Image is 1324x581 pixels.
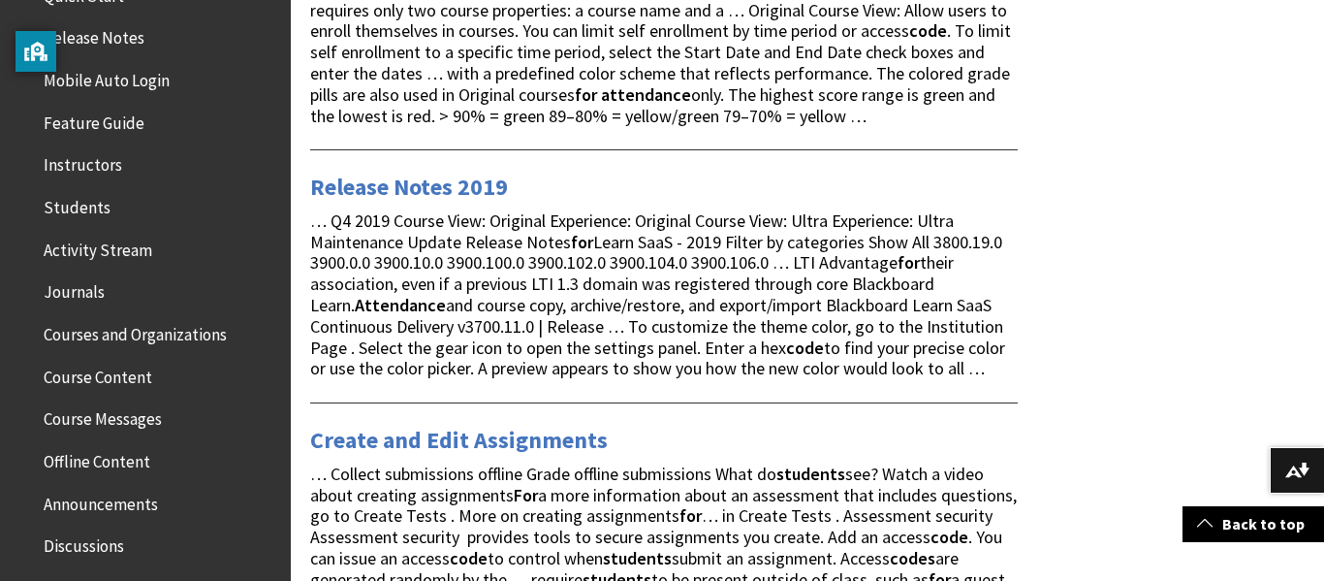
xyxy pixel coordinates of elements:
[601,83,691,106] strong: attendance
[44,234,152,260] span: Activity Stream
[575,83,597,106] strong: for
[930,526,968,548] strong: code
[44,403,162,430] span: Course Messages
[890,547,935,569] strong: codes
[44,149,122,176] span: Instructors
[909,19,947,42] strong: code
[310,425,608,456] a: Create and Edit Assignments
[44,361,152,387] span: Course Content
[786,337,824,359] strong: code
[310,210,1005,379] span: … Q4 2019 Course View: Original Experience: Original Course View: Ultra Experience: Ultra Mainten...
[898,251,920,274] strong: for
[450,547,488,569] strong: code
[44,276,105,303] span: Journals
[44,488,158,514] span: Announcements
[1182,506,1324,542] a: Back to top
[310,172,508,203] a: Release Notes 2019
[44,191,110,217] span: Students
[571,231,593,253] strong: for
[44,445,150,471] span: Offline Content
[44,318,227,344] span: Courses and Organizations
[44,64,170,90] span: Mobile Auto Login
[44,107,144,133] span: Feature Guide
[603,547,672,569] strong: students
[514,484,538,506] strong: For
[44,530,124,556] span: Discussions
[679,504,702,527] strong: for
[16,31,56,72] button: privacy banner
[776,463,845,485] strong: students
[355,294,446,316] strong: Attendance
[44,22,144,48] span: Release Notes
